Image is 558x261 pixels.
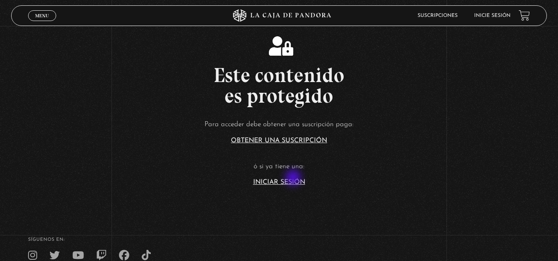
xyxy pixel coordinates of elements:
a: Obtener una suscripción [231,137,327,144]
a: Suscripciones [418,13,458,18]
span: Menu [35,13,49,18]
a: Iniciar Sesión [253,179,305,186]
span: Cerrar [32,20,52,26]
a: Inicie sesión [474,13,511,18]
a: View your shopping cart [519,10,530,21]
h4: SÍguenos en: [28,237,530,242]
